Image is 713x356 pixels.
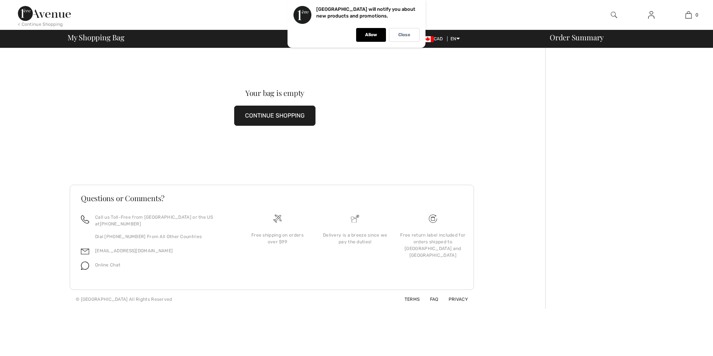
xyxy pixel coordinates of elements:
img: chat [81,262,89,270]
img: Delivery is a breeze since we pay the duties! [351,215,359,223]
div: Free return label included for orders shipped to [GEOGRAPHIC_DATA] and [GEOGRAPHIC_DATA] [400,232,466,259]
img: 1ère Avenue [18,6,71,21]
img: Free shipping on orders over $99 [273,215,282,223]
a: [PHONE_NUMBER] [100,221,141,227]
img: search the website [611,10,617,19]
a: 0 [670,10,707,19]
span: My Shopping Bag [67,34,125,41]
p: Dial [PHONE_NUMBER] From All Other Countries [95,233,230,240]
a: FAQ [421,297,439,302]
div: © [GEOGRAPHIC_DATA] All Rights Reserved [76,296,172,303]
p: Call us Toll-Free from [GEOGRAPHIC_DATA] or the US at [95,214,230,227]
div: Your bag is empty [90,89,459,97]
div: Free shipping on orders over $99 [245,232,310,245]
img: My Info [648,10,654,19]
img: Canadian Dollar [422,36,434,42]
button: CONTINUE SHOPPING [234,106,315,126]
img: email [81,247,89,256]
img: call [81,215,89,224]
h3: Questions or Comments? [81,194,463,202]
span: 0 [695,12,698,18]
span: EN [450,36,460,41]
p: [GEOGRAPHIC_DATA] will notify you about new products and promotions. [316,6,415,19]
a: Terms [396,297,420,302]
img: My Bag [685,10,692,19]
p: Close [398,32,410,38]
span: CAD [422,36,446,41]
img: Free shipping on orders over $99 [429,215,437,223]
div: Delivery is a breeze since we pay the duties! [322,232,388,245]
a: [EMAIL_ADDRESS][DOMAIN_NAME] [95,248,173,253]
a: Privacy [440,297,468,302]
a: Sign In [642,10,660,20]
div: < Continue Shopping [18,21,63,28]
span: Online Chat [95,262,120,268]
p: Allow [365,32,377,38]
div: Order Summary [541,34,709,41]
